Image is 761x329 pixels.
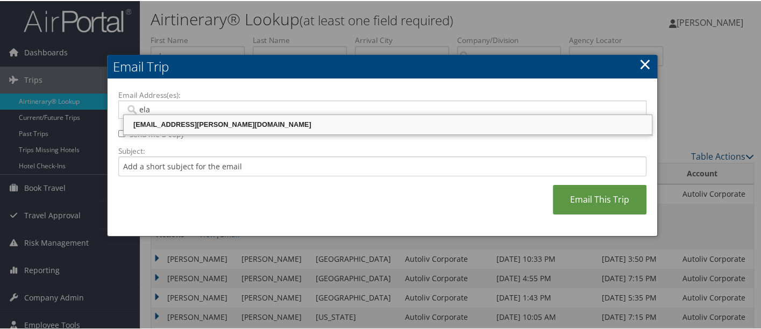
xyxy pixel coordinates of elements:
[125,118,650,129] div: [EMAIL_ADDRESS][PERSON_NAME][DOMAIN_NAME]
[553,184,646,213] a: Email This Trip
[108,54,657,77] h2: Email Trip
[118,155,646,175] input: Add a short subject for the email
[118,89,646,99] label: Email Address(es):
[118,145,646,155] label: Subject:
[125,103,640,114] input: Email address (Separate multiple email addresses with commas)
[639,52,651,74] a: ×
